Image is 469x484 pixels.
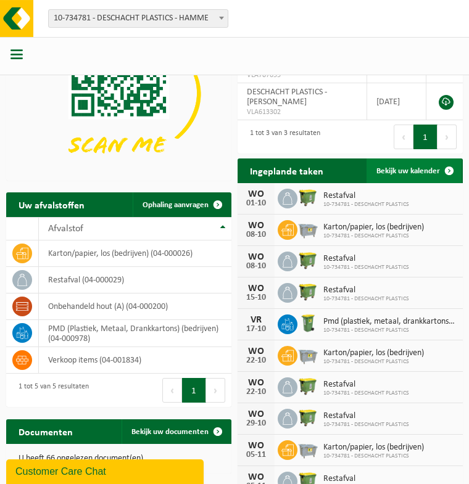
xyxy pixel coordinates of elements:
[244,388,268,396] div: 22-10
[323,295,409,303] span: 10-734781 - DESCHACHT PLASTICS
[323,191,409,201] span: Restafval
[323,254,409,264] span: Restafval
[244,472,268,482] div: WO
[162,378,182,403] button: Previous
[244,325,268,334] div: 17-10
[323,411,409,421] span: Restafval
[297,375,318,396] img: WB-1100-HPE-GN-50
[394,125,413,149] button: Previous
[244,378,268,388] div: WO
[122,419,230,444] a: Bekijk uw documenten
[244,409,268,419] div: WO
[12,377,89,404] div: 1 tot 5 van 5 resultaten
[367,83,426,120] td: [DATE]
[323,285,409,295] span: Restafval
[247,88,327,107] span: DESCHACHT PLASTICS - [PERSON_NAME]
[244,262,268,271] div: 08-10
[244,221,268,231] div: WO
[297,438,318,459] img: WB-2500-GAL-GY-01
[143,201,209,209] span: Ophaling aanvragen
[323,380,409,390] span: Restafval
[323,317,457,327] span: Pmd (plastiek, metaal, drankkartons) (bedrijven)
[323,453,424,460] span: 10-734781 - DESCHACHT PLASTICS
[244,451,268,459] div: 05-11
[244,419,268,428] div: 29-10
[244,123,320,150] div: 1 tot 3 van 3 resultaten
[438,125,457,149] button: Next
[247,70,357,80] span: VLA707655
[323,474,409,484] span: Restafval
[323,390,409,397] span: 10-734781 - DESCHACHT PLASTICS
[244,356,268,365] div: 22-10
[323,223,424,232] span: Karton/papier, los (bedrijven)
[39,293,231,320] td: onbehandeld hout (A) (04-000200)
[323,264,409,271] span: 10-734781 - DESCHACHT PLASTICS
[297,187,318,208] img: WB-1100-HPE-GN-50
[323,443,424,453] span: Karton/papier, los (bedrijven)
[297,344,318,365] img: WB-2500-GAL-GY-01
[244,252,268,262] div: WO
[238,158,336,183] h2: Ingeplande taken
[323,421,409,429] span: 10-734781 - DESCHACHT PLASTICS
[244,189,268,199] div: WO
[48,9,228,28] span: 10-734781 - DESCHACHT PLASTICS - HAMME
[244,284,268,293] div: WO
[6,457,206,484] iframe: chat widget
[297,407,318,428] img: WB-1100-HPE-GN-50
[323,232,424,240] span: 10-734781 - DESCHACHT PLASTICS
[323,201,409,208] span: 10-734781 - DESCHACHT PLASTICS
[6,192,97,216] h2: Uw afvalstoffen
[244,441,268,451] div: WO
[6,419,85,443] h2: Documenten
[297,250,318,271] img: WB-1100-HPE-GN-50
[182,378,206,403] button: 1
[39,347,231,374] td: verkoop items (04-001834)
[19,454,219,463] p: U heeft 66 ongelezen document(en).
[413,125,438,149] button: 1
[244,293,268,302] div: 15-10
[244,231,268,239] div: 08-10
[376,167,440,175] span: Bekijk uw kalender
[244,199,268,208] div: 01-10
[323,348,424,358] span: Karton/papier, los (bedrijven)
[297,281,318,302] img: WB-1100-HPE-GN-50
[6,9,231,178] img: Download de VHEPlus App
[48,224,83,234] span: Afvalstof
[131,428,209,436] span: Bekijk uw documenten
[244,315,268,325] div: VR
[323,358,424,366] span: 10-734781 - DESCHACHT PLASTICS
[206,378,225,403] button: Next
[297,218,318,239] img: WB-2500-GAL-GY-01
[39,320,231,347] td: PMD (Plastiek, Metaal, Drankkartons) (bedrijven) (04-000978)
[39,267,231,293] td: restafval (04-000029)
[49,10,228,27] span: 10-734781 - DESCHACHT PLASTICS - HAMME
[297,313,318,334] img: WB-0240-HPE-GN-50
[367,158,462,183] a: Bekijk uw kalender
[39,240,231,267] td: karton/papier, los (bedrijven) (04-000026)
[244,347,268,356] div: WO
[323,327,457,334] span: 10-734781 - DESCHACHT PLASTICS
[133,192,230,217] a: Ophaling aanvragen
[247,107,357,117] span: VLA613302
